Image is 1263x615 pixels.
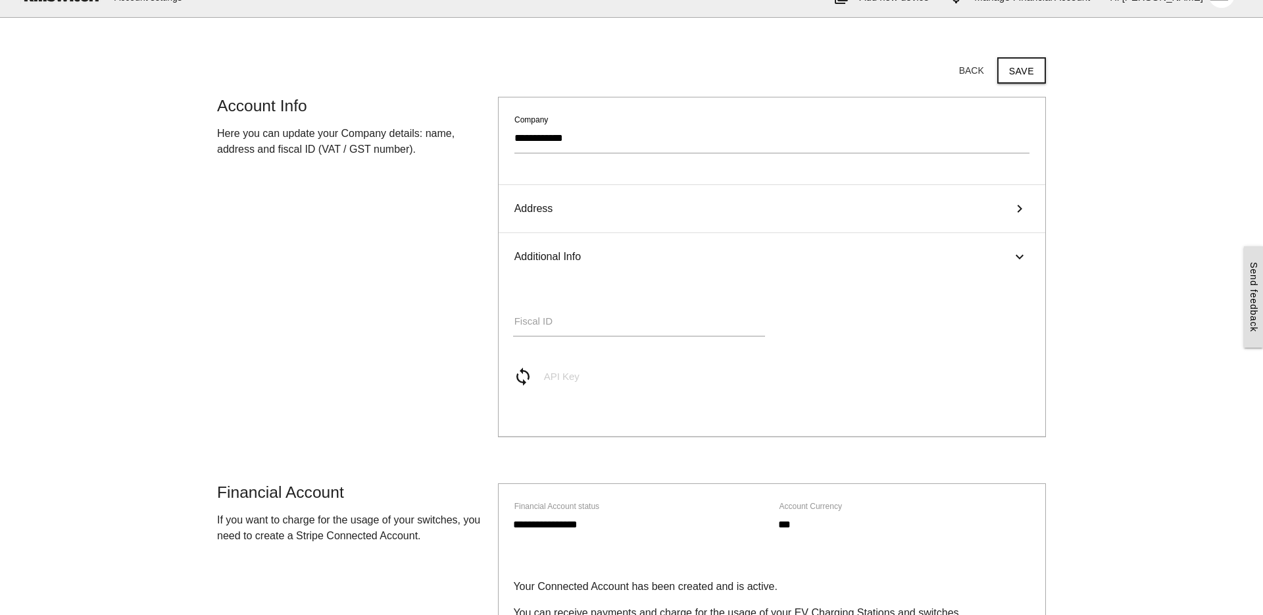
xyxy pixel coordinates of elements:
i: keyboard_arrow_right [1012,247,1028,267]
label: API Key [544,369,1029,385]
span: Additional Info [514,249,581,265]
i: keyboard_arrow_right [1010,201,1029,217]
label: Fiscal ID [514,314,553,329]
p: Your Connected Account has been created and is active. [513,579,1030,595]
p: Here you can update your Company details: name, address and fiscal ID (VAT / GST number). [217,126,485,157]
p: If you want to charge for the usage of your switches, you need to create a Stripe Connected Account. [217,512,485,544]
button: Save [997,57,1046,84]
button: Back [949,59,995,82]
label: Account Currency [780,500,842,512]
span: Account Info [217,97,307,115]
label: Company [514,114,548,126]
span: Financial Account [217,483,344,501]
label: Financial Account status [514,500,599,512]
a: Send feedback [1244,246,1263,348]
i: sync [513,367,543,387]
span: Address [514,201,553,217]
